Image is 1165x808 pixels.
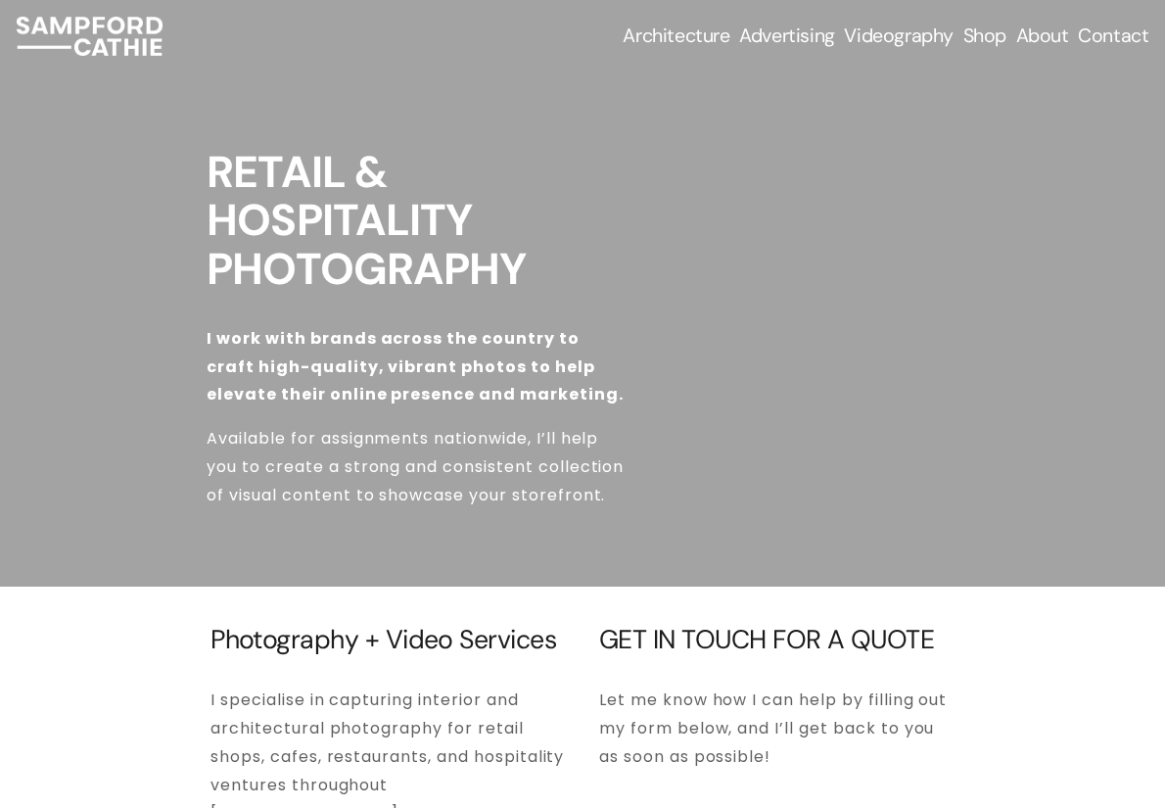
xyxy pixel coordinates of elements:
[1016,23,1069,49] a: About
[599,687,955,771] p: Let me know how I can help by filling out my form below, and I’ll get back to you as soon as poss...
[17,17,163,56] img: Sampford Cathie Photo + Video
[599,625,955,655] h3: GET IN TOUCH FOR A QUOTE
[207,425,625,509] p: Available for assignments nationwide, I’ll help you to create a strong and consistent collection ...
[1078,23,1148,49] a: Contact
[623,24,729,47] span: Architecture
[207,327,623,406] strong: I work with brands across the country to craft high-quality, vibrant photos to help elevate their...
[207,144,526,297] strong: RETAIL & HOSPITALITY PHOTOGRAPHY
[963,23,1006,49] a: Shop
[210,625,566,655] h3: Photography + Video Services
[739,24,835,47] span: Advertising
[623,23,729,49] a: folder dropdown
[844,23,954,49] a: Videography
[739,23,835,49] a: folder dropdown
